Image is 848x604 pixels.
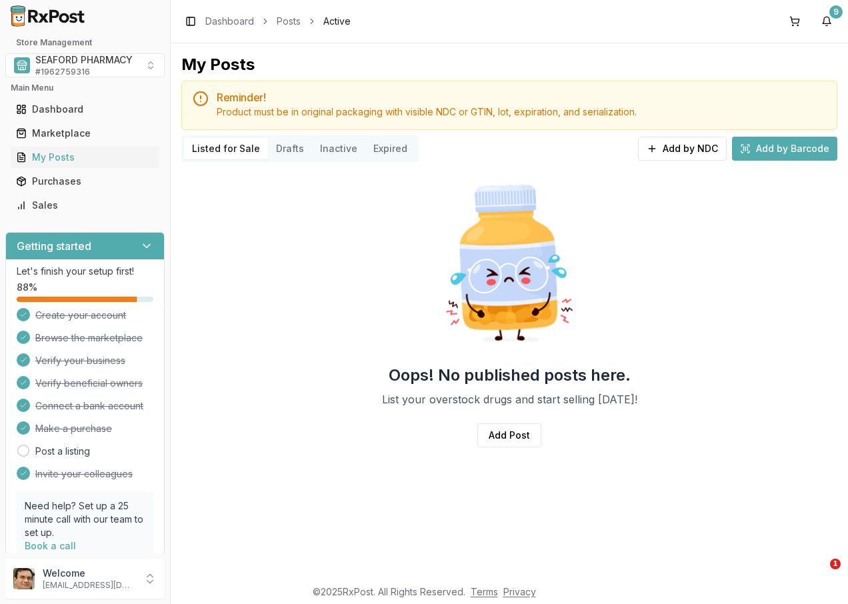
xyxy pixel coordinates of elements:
[365,138,415,159] button: Expired
[5,195,165,216] button: Sales
[5,37,165,48] h2: Store Management
[35,422,112,435] span: Make a purchase
[205,15,254,28] a: Dashboard
[43,567,135,580] p: Welcome
[43,580,135,591] p: [EMAIL_ADDRESS][DOMAIN_NAME]
[638,137,727,161] button: Add by NDC
[732,137,837,161] button: Add by Barcode
[25,499,145,539] p: Need help? Set up a 25 minute call with our team to set up.
[389,365,631,386] h2: Oops! No published posts here.
[803,559,835,591] iframe: Intercom live chat
[13,568,35,589] img: User avatar
[35,309,126,322] span: Create your account
[16,175,154,188] div: Purchases
[16,127,154,140] div: Marketplace
[11,169,159,193] a: Purchases
[16,151,154,164] div: My Posts
[35,67,90,77] span: # 1962759316
[5,147,165,168] button: My Posts
[5,171,165,192] button: Purchases
[323,15,351,28] span: Active
[11,145,159,169] a: My Posts
[205,15,351,28] nav: breadcrumb
[830,559,841,569] span: 1
[11,97,159,121] a: Dashboard
[11,193,159,217] a: Sales
[471,586,498,597] a: Terms
[424,178,595,349] img: Sad Pill Bottle
[35,53,133,67] span: SEAFORD PHARMACY
[312,138,365,159] button: Inactive
[17,238,91,254] h3: Getting started
[181,54,255,75] div: My Posts
[35,445,90,458] a: Post a listing
[268,138,312,159] button: Drafts
[477,423,541,447] a: Add Post
[16,199,154,212] div: Sales
[5,53,165,77] button: Select a view
[5,99,165,120] button: Dashboard
[5,5,91,27] img: RxPost Logo
[382,391,637,407] p: List your overstock drugs and start selling [DATE]!
[17,281,37,294] span: 88 %
[277,15,301,28] a: Posts
[11,83,159,93] h2: Main Menu
[17,265,153,278] p: Let's finish your setup first!
[35,354,125,367] span: Verify your business
[16,103,154,116] div: Dashboard
[503,586,536,597] a: Privacy
[35,399,143,413] span: Connect a bank account
[217,105,826,119] div: Product must be in original packaging with visible NDC or GTIN, lot, expiration, and serialization.
[217,92,826,103] h5: Reminder!
[5,123,165,144] button: Marketplace
[25,540,76,551] a: Book a call
[184,138,268,159] button: Listed for Sale
[35,467,133,481] span: Invite your colleagues
[816,11,837,32] button: 9
[35,377,143,390] span: Verify beneficial owners
[11,121,159,145] a: Marketplace
[829,5,843,19] div: 9
[35,331,143,345] span: Browse the marketplace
